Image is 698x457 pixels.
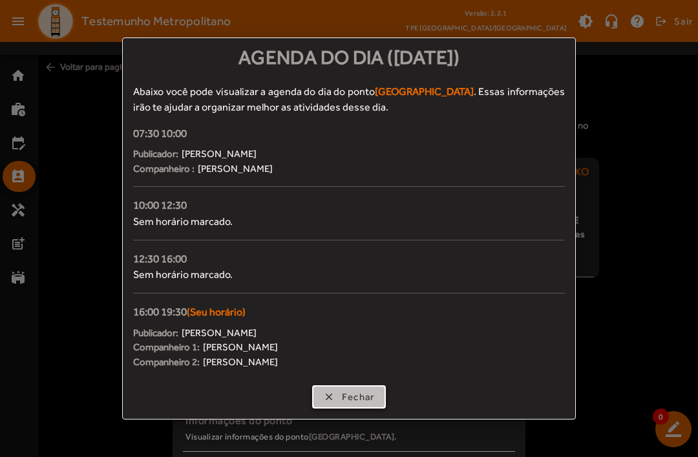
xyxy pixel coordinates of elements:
[133,251,565,268] div: 12:30 16:00
[182,147,257,162] span: [PERSON_NAME]
[198,162,273,176] span: [PERSON_NAME]
[133,304,565,321] div: 16:00 19:30
[238,46,460,69] span: Agenda do dia ([DATE])
[133,197,565,214] div: 10:00 12:30
[133,268,233,281] span: Sem horário marcado.
[133,340,200,355] strong: Companheiro 1:
[312,385,386,409] button: Fechar
[342,390,375,405] span: Fechar
[133,84,565,115] div: Abaixo você pode visualizar a agenda do dia do ponto . Essas informações irão te ajudar a organiz...
[133,355,200,370] strong: Companheiro 2:
[203,340,278,355] span: [PERSON_NAME]
[203,355,278,370] span: [PERSON_NAME]
[133,147,178,162] strong: Publicador:
[133,326,178,341] strong: Publicador:
[182,326,257,341] span: [PERSON_NAME]
[133,162,195,176] strong: Companheiro :
[187,306,246,318] span: (Seu horário)
[375,85,474,98] strong: [GEOGRAPHIC_DATA]
[133,125,565,142] div: 07:30 10:00
[133,215,233,228] span: Sem horário marcado.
